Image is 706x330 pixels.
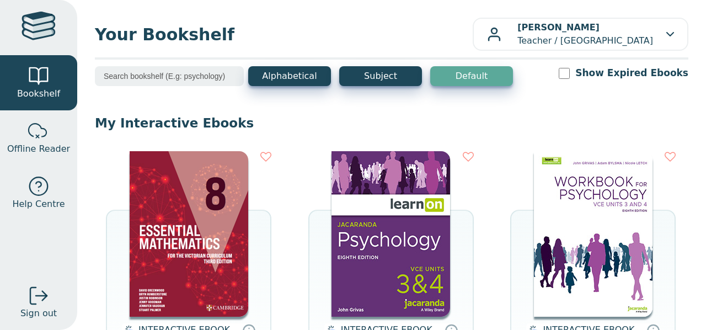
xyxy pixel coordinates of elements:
[517,22,600,33] b: [PERSON_NAME]
[331,151,450,317] img: 4bb61bf8-509a-4e9e-bd77-88deacee2c2e.jpg
[95,22,473,47] span: Your Bookshelf
[12,198,65,211] span: Help Centre
[575,66,688,80] label: Show Expired Ebooks
[95,115,688,131] p: My Interactive Ebooks
[17,87,60,100] span: Bookshelf
[339,66,422,86] button: Subject
[95,66,244,86] input: Search bookshelf (E.g: psychology)
[534,151,652,317] img: 3ac6973a-53ba-44fb-b72f-4d3e3d225d6b.jpg
[517,21,653,47] p: Teacher / [GEOGRAPHIC_DATA]
[20,307,57,320] span: Sign out
[7,142,70,156] span: Offline Reader
[248,66,331,86] button: Alphabetical
[430,66,513,86] button: Default
[473,18,688,51] button: [PERSON_NAME]Teacher / [GEOGRAPHIC_DATA]
[130,151,248,317] img: bedfc1f2-ad15-45fb-9889-51f3863b3b8f.png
